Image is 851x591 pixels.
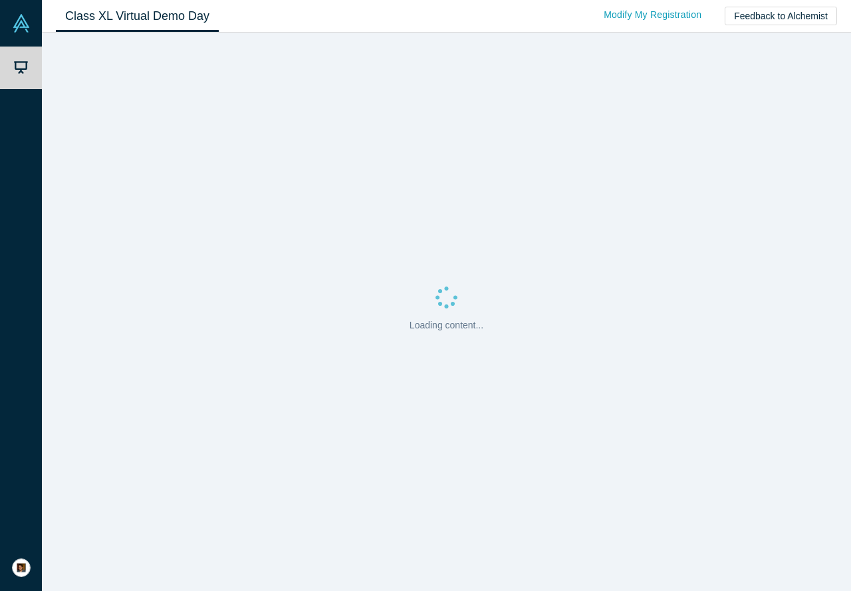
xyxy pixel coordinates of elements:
p: Loading content... [410,318,483,332]
button: Feedback to Alchemist [725,7,837,25]
img: Alchemist Vault Logo [12,14,31,33]
a: Modify My Registration [590,3,715,27]
img: Rohit Jain's Account [12,558,31,577]
a: Class XL Virtual Demo Day [56,1,219,32]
